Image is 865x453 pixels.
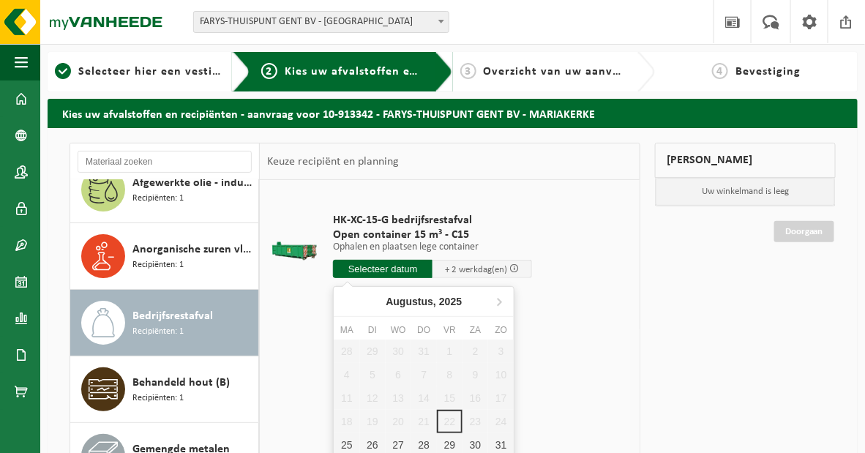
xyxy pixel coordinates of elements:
span: FARYS-THUISPUNT GENT BV - MARIAKERKE [194,12,449,32]
div: Keuze recipiënt en planning [260,143,406,180]
div: vr [437,323,463,337]
div: za [463,323,488,337]
span: + 2 werkdag(en) [445,265,507,274]
span: Open container 15 m³ - C15 [333,228,532,242]
span: Recipiënten: 1 [132,325,184,339]
input: Selecteer datum [333,260,432,278]
button: Behandeld hout (B) Recipiënten: 1 [70,356,259,423]
span: Bevestiging [735,66,801,78]
span: HK-XC-15-G bedrijfsrestafval [333,213,532,228]
span: 4 [712,63,728,79]
div: ma [334,323,359,337]
button: Afgewerkte olie - industrie in 200lt Recipiënten: 1 [70,157,259,223]
span: Anorganische zuren vloeibaar in kleinverpakking [132,241,255,258]
span: FARYS-THUISPUNT GENT BV - MARIAKERKE [193,11,449,33]
button: Anorganische zuren vloeibaar in kleinverpakking Recipiënten: 1 [70,223,259,290]
button: Bedrijfsrestafval Recipiënten: 1 [70,290,259,356]
i: 2025 [439,296,462,307]
h2: Kies uw afvalstoffen en recipiënten - aanvraag voor 10-913342 - FARYS-THUISPUNT GENT BV - MARIAKERKE [48,99,858,127]
span: Overzicht van uw aanvraag [484,66,638,78]
div: di [360,323,386,337]
span: Selecteer hier een vestiging [78,66,236,78]
div: wo [386,323,411,337]
a: Doorgaan [774,221,834,242]
span: Bedrijfsrestafval [132,307,213,325]
span: Recipiënten: 1 [132,192,184,206]
div: do [411,323,437,337]
span: Kies uw afvalstoffen en recipiënten [285,66,486,78]
span: Recipiënten: 1 [132,392,184,405]
span: Recipiënten: 1 [132,258,184,272]
span: 3 [460,63,476,79]
span: 2 [261,63,277,79]
a: 1Selecteer hier een vestiging [55,63,221,81]
div: zo [488,323,514,337]
p: Ophalen en plaatsen lege container [333,242,532,252]
p: Uw winkelmand is leeg [656,178,835,206]
span: Behandeld hout (B) [132,374,230,392]
input: Materiaal zoeken [78,151,252,173]
span: Afgewerkte olie - industrie in 200lt [132,174,255,192]
span: 1 [55,63,71,79]
div: Augustus, [380,290,468,313]
div: [PERSON_NAME] [655,143,836,178]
